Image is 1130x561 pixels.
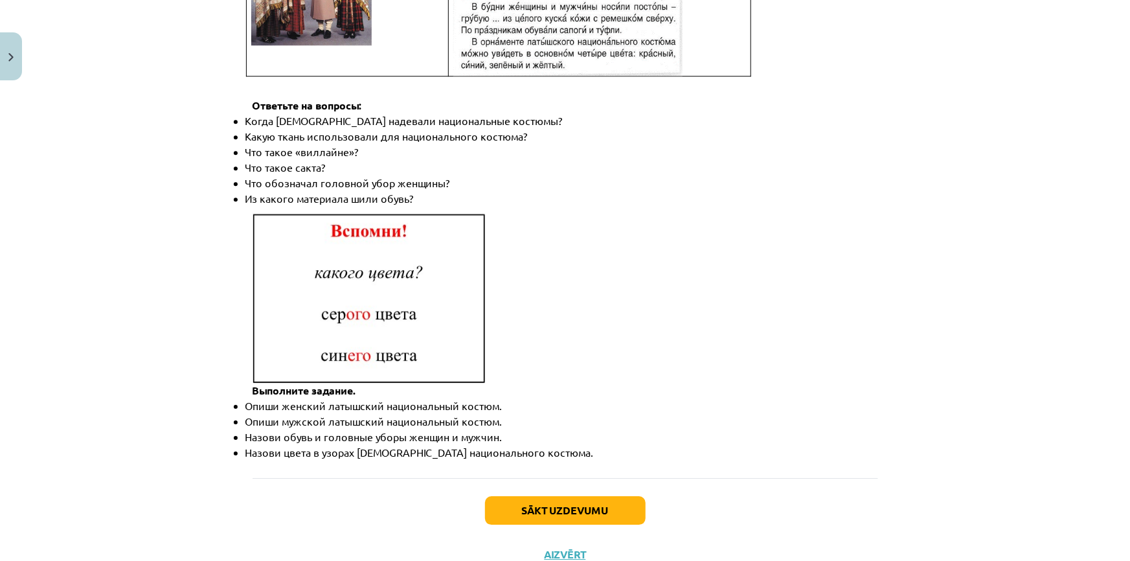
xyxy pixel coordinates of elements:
span: Какую ткань использовали для национального костюма? [245,130,528,143]
button: Sākt uzdevumu [485,496,646,525]
img: icon-close-lesson-0947bae3869378f0d4975bcd49f059093ad1ed9edebbc8119c70593378902aed.svg [8,53,14,62]
span: Из какого материала шили обувь? [245,192,414,205]
span: Назови цвета в узорах [DEMOGRAPHIC_DATA] национального костюма [245,446,591,459]
span: Назови обувь и головные уборы женщин и мужчин. [245,430,503,443]
span: . [591,446,594,459]
span: Когда [DEMOGRAPHIC_DATA] надевали национальные костюмы? [245,114,563,127]
span: ие. [341,384,357,397]
span: Опиши мужской латышс [245,415,366,428]
span: Ответьте на вопросы: [253,98,363,112]
span: Что обозначал головной убор женщины? [245,176,450,189]
span: кий национальный костюм. [366,415,503,428]
span: Что такое «виллайне»? [245,145,359,158]
span: Выполните задан [253,384,341,397]
button: Aizvērt [541,548,590,561]
span: Что такое сакта? [245,161,326,174]
span: Опиши женский латышский национальный костюм. [245,399,503,412]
